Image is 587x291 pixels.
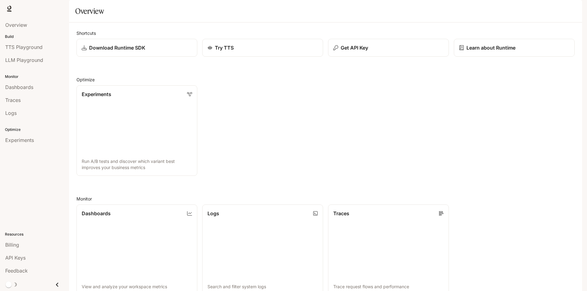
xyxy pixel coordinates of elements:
p: Trace request flows and performance [333,284,444,290]
a: Download Runtime SDK [76,39,197,57]
p: Get API Key [341,44,368,51]
p: Experiments [82,91,111,98]
p: Learn about Runtime [466,44,515,51]
h2: Optimize [76,76,575,83]
p: Traces [333,210,349,217]
a: Try TTS [202,39,323,57]
h2: Shortcuts [76,30,575,36]
button: Get API Key [328,39,449,57]
a: ExperimentsRun A/B tests and discover which variant best improves your business metrics [76,85,197,176]
p: Try TTS [215,44,234,51]
h1: Overview [75,5,104,17]
p: Download Runtime SDK [89,44,145,51]
a: Learn about Runtime [454,39,575,57]
p: Dashboards [82,210,111,217]
p: Logs [207,210,219,217]
p: Run A/B tests and discover which variant best improves your business metrics [82,158,192,171]
p: Search and filter system logs [207,284,318,290]
h2: Monitor [76,196,575,202]
p: View and analyze your workspace metrics [82,284,192,290]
